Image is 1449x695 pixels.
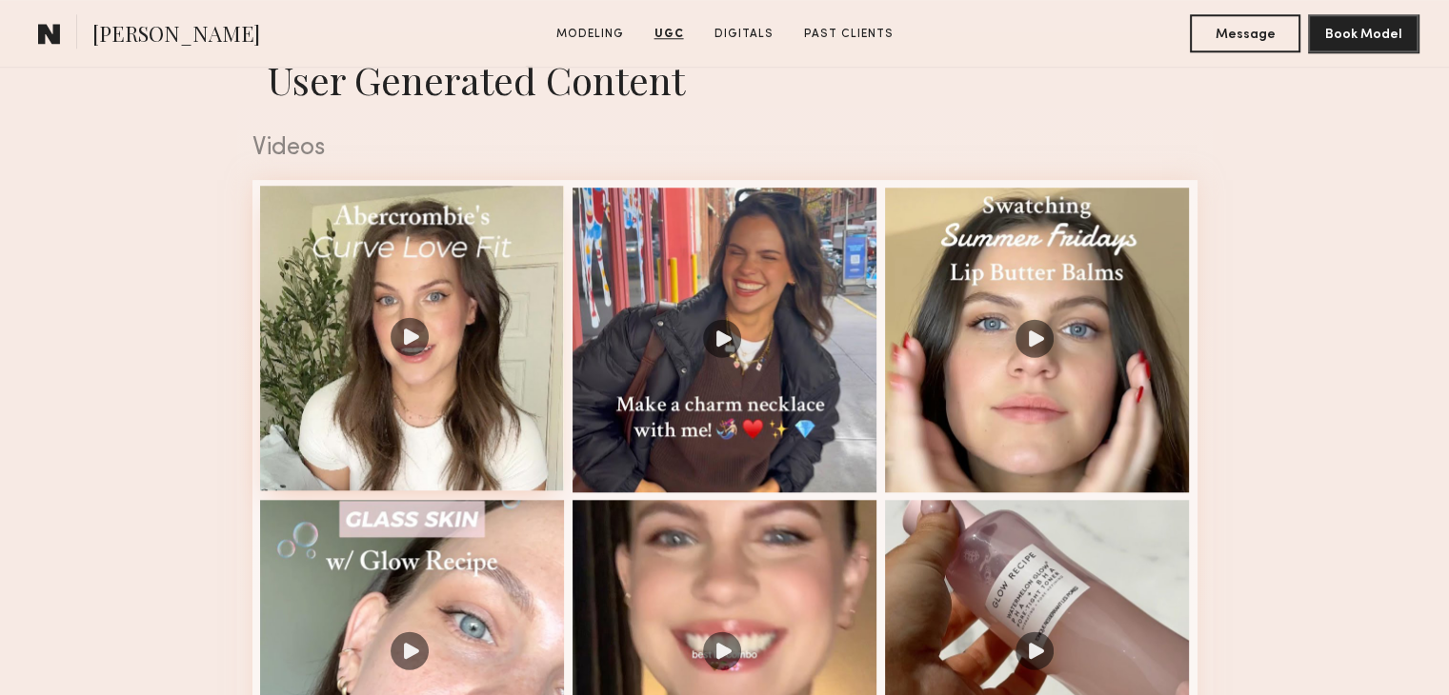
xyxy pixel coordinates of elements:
[92,19,260,52] span: [PERSON_NAME]
[1190,14,1300,52] button: Message
[1308,14,1419,52] button: Book Model
[549,26,632,43] a: Modeling
[647,26,692,43] a: UGC
[237,54,1213,105] h1: User Generated Content
[707,26,781,43] a: Digitals
[1308,25,1419,41] a: Book Model
[796,26,901,43] a: Past Clients
[252,136,1197,161] div: Videos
